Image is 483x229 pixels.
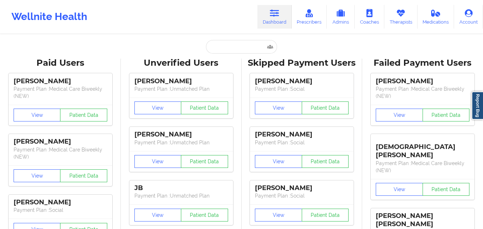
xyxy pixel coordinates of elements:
p: Payment Plan : Social [255,192,349,199]
p: Payment Plan : Unmatched Plan [134,192,228,199]
a: Prescribers [292,5,327,29]
p: Payment Plan : Social [14,206,107,214]
div: Paid Users [5,58,116,69]
button: View [376,109,423,121]
button: Patient Data [423,183,470,196]
div: Unverified Users [126,58,237,69]
a: Admins [327,5,355,29]
button: Patient Data [302,209,349,221]
p: Payment Plan : Medical Care Biweekly (NEW) [376,85,469,100]
p: Payment Plan : Social [255,85,349,93]
div: [PERSON_NAME] [14,198,107,206]
button: Patient Data [423,109,470,121]
div: [PERSON_NAME] [14,77,107,85]
div: [PERSON_NAME] [14,138,107,146]
button: View [14,169,61,182]
p: Payment Plan : Medical Care Biweekly (NEW) [14,85,107,100]
button: Patient Data [60,169,107,182]
button: View [255,155,302,168]
p: Payment Plan : Social [255,139,349,146]
div: [PERSON_NAME] [255,77,349,85]
a: Dashboard [257,5,292,29]
div: [PERSON_NAME] [PERSON_NAME] [376,212,469,228]
a: Medications [418,5,454,29]
button: Patient Data [302,101,349,114]
button: View [255,101,302,114]
button: Patient Data [181,155,228,168]
div: [PERSON_NAME] [376,77,469,85]
button: View [134,155,182,168]
a: Report Bug [472,91,483,120]
p: Payment Plan : Medical Care Biweekly (NEW) [376,160,469,174]
div: [PERSON_NAME] [134,77,228,85]
div: Skipped Payment Users [247,58,358,69]
button: Patient Data [302,155,349,168]
button: View [376,183,423,196]
div: [PERSON_NAME] [255,184,349,192]
a: Therapists [384,5,418,29]
div: [PERSON_NAME] [255,130,349,139]
button: View [14,109,61,121]
button: View [255,209,302,221]
div: [PERSON_NAME] [134,130,228,139]
button: Patient Data [181,101,228,114]
p: Payment Plan : Medical Care Biweekly (NEW) [14,146,107,160]
div: JB [134,184,228,192]
button: View [134,209,182,221]
p: Payment Plan : Unmatched Plan [134,139,228,146]
a: Coaches [355,5,384,29]
p: Payment Plan : Unmatched Plan [134,85,228,93]
button: Patient Data [60,109,107,121]
a: Account [454,5,483,29]
div: Failed Payment Users [367,58,478,69]
div: [DEMOGRAPHIC_DATA][PERSON_NAME] [376,138,469,159]
button: View [134,101,182,114]
button: Patient Data [181,209,228,221]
